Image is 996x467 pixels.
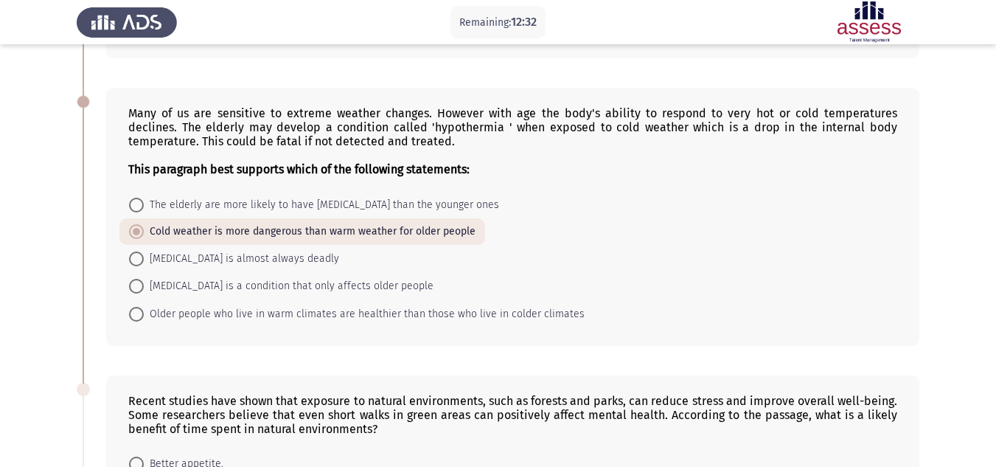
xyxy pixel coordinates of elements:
p: Remaining: [459,13,537,32]
span: Cold weather is more dangerous than warm weather for older people [144,223,476,241]
img: Assess Talent Management logo [77,1,177,43]
span: 12:32 [511,15,537,29]
b: This paragraph best supports which of the following statements: [128,162,470,176]
span: Older people who live in warm climates are healthier than those who live in colder climates [144,305,585,323]
img: Assessment logo of ASSESS English Language Assessment (3 Module) (Ba - IB) [819,1,919,43]
div: Recent studies have shown that exposure to natural environments, such as forests and parks, can r... [128,394,897,436]
div: Many of us are sensitive to extreme weather changes. However with age the body's ability to respo... [128,106,897,176]
span: The elderly are more likely to have [MEDICAL_DATA] than the younger ones [144,196,499,214]
span: [MEDICAL_DATA] is almost always deadly [144,250,339,268]
span: [MEDICAL_DATA] is a condition that only affects older people [144,277,433,295]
